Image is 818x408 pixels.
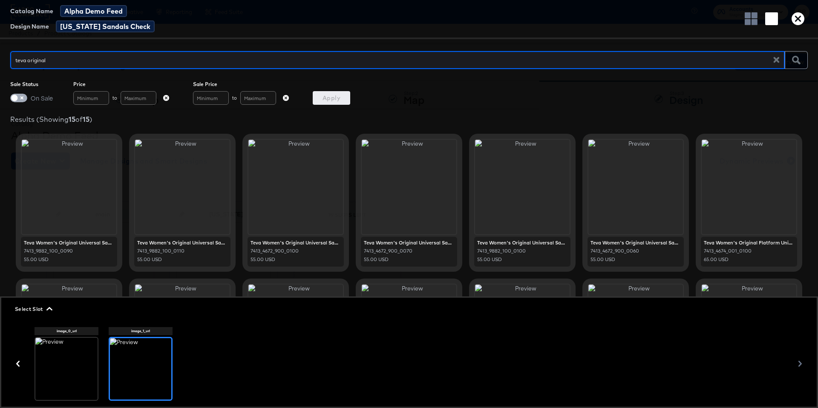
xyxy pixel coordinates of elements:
[10,47,780,66] input: Search by Product ID, Name, Description and so on.
[590,248,681,254] div: 7413_4672_900_0060
[24,248,114,254] div: 7413_9882_100_0090
[24,240,114,246] div: Teva Women's Original Universal Sandal
[73,91,109,105] input: Minimum
[56,20,155,32] span: [US_STATE] Sandals Check
[251,248,341,254] div: 7413_4672_900_0100
[704,256,794,263] div: 65.00 USD
[137,248,228,254] div: 7413_9882_100_0110
[193,91,229,105] input: Minimum
[590,240,681,246] div: Teva Women's Original Universal Sandal
[137,256,228,263] div: 55.00 USD
[590,256,681,263] div: 55.00 USD
[251,256,341,263] div: 55.00 USD
[477,256,567,263] div: 55.00 USD
[364,256,454,263] div: 55.00 USD
[112,95,117,101] span: to
[121,91,156,105] input: Maximum
[10,8,53,14] span: Catalog Name
[364,240,454,246] div: Teva Women's Original Universal Sandal
[193,81,292,88] span: Sale Price
[477,248,567,254] div: 7413_9882_100_0100
[477,240,567,246] div: Teva Women's Original Universal Sandal
[232,95,237,101] span: to
[24,256,114,263] div: 55.00 USD
[83,115,89,124] strong: 15
[60,5,127,17] span: Alpha Demo Feed
[10,23,49,30] span: Design Name
[704,248,794,254] div: 7413_4674_001_0100
[12,305,54,313] button: Select Slot
[364,248,454,254] div: 7413_4672_900_0070
[137,240,228,246] div: Teva Women's Original Universal Sandal
[31,94,53,102] span: On Sale
[10,115,808,124] div: Results (Showing of )
[69,115,75,124] strong: 15
[240,91,276,105] input: Maximum
[251,240,341,246] div: Teva Women's Original Universal Sandal
[109,327,173,335] span: image_1_url
[15,305,51,313] span: Select Slot
[10,81,53,88] span: Sale Status
[704,240,794,246] div: Teva Women's Original Flatform Universal Sandal
[73,81,173,88] span: Price
[35,327,98,335] span: image_0_url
